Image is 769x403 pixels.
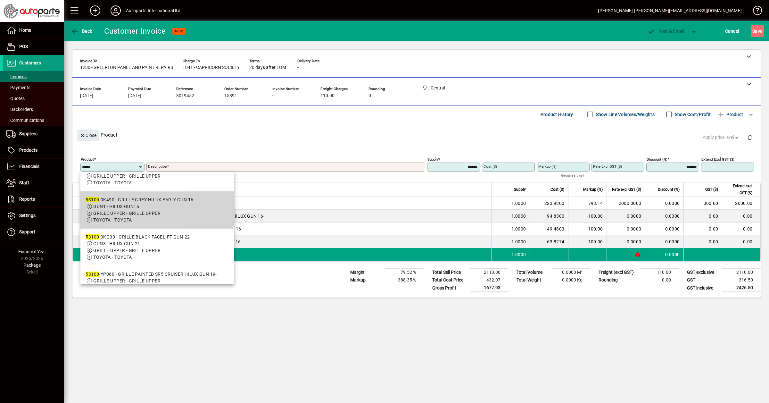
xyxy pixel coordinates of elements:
a: Suppliers [3,126,64,142]
span: ost & Email [647,29,684,34]
mat-error: Required [148,172,420,178]
em: 53100 [86,234,99,239]
button: Post & Email [644,25,688,37]
td: 79.52 % [385,269,424,276]
span: Settings [19,213,36,218]
mat-label: Rate excl GST ($) [593,164,622,169]
div: 0.0000 [611,239,641,245]
a: Home [3,22,64,38]
td: GST inclusive [684,284,722,292]
span: TOYOTA - TOYOTA [93,217,132,222]
span: GRILLE UPPER - GRILLE UPPER [93,278,161,283]
span: Discount (%) [658,186,680,193]
span: Back [71,29,92,34]
td: 388.35 % [385,276,424,284]
td: Total Cost Price [429,276,470,284]
a: Quotes [3,93,64,104]
td: -100.00 [568,210,607,222]
td: 0.00 [683,222,722,235]
span: TOYOTA - TOYOTA [93,180,132,185]
mat-label: Product [81,157,94,162]
span: Quotes [6,96,25,101]
span: 15891 [224,93,237,98]
td: 2110.00 [722,269,761,276]
div: -0KG00 - GRILLE BLACK FACELIFT GUN-22 [86,234,190,240]
td: 1677.93 [470,284,508,292]
td: 63.8274 [530,235,568,248]
span: 1041 - CAPRICORN SOCIETY [183,65,240,70]
button: Back [69,25,94,37]
span: GRILLE UPPER - GRILLE UPPER [93,248,161,253]
span: [DATE] [80,93,93,98]
span: ave [752,26,762,36]
td: 316.50 [722,276,761,284]
td: 0.00 [722,222,760,235]
button: Cancel [724,25,741,37]
mat-option: 53100-YP060 - GRILLE PAINTED SR5 CRUISER HILUX GUN 19- [80,266,234,296]
label: Show Cost/Profit [674,111,711,118]
div: [PERSON_NAME] [PERSON_NAME][EMAIL_ADDRESS][DOMAIN_NAME] [598,5,742,16]
td: Rounding [595,276,640,284]
div: Product [72,123,761,147]
a: Settings [3,208,64,224]
span: S [752,29,755,34]
span: [DATE] [128,93,141,98]
button: Add [85,5,105,16]
em: 53100 [86,272,99,277]
span: GUN4 - HILUX GUN 23 [93,167,140,172]
td: 0.00 [683,210,722,222]
td: 2110.00 [470,269,508,276]
span: 1280 - GREERTON PANEL AND PAINT REPAIRS [80,65,173,70]
td: -100.00 [568,222,607,235]
span: 1.0000 [511,239,526,245]
span: Cancel [725,26,739,36]
mat-label: Markup (%) [538,164,557,169]
td: 0.0000 [645,197,683,210]
span: Close [80,130,96,141]
td: 0.0000 [645,235,683,248]
span: Staff [19,180,29,185]
td: 0.0000 [645,248,683,261]
span: GST ($) [705,186,718,193]
span: 1.0000 [511,200,526,206]
span: TOYOTA - TOYOTA [93,255,132,260]
mat-option: 53100-0KG80 - GRILLE SR5 CRUISER BLACK /CHROME HILUX 21- [80,154,234,191]
td: 0.00 [722,235,760,248]
mat-label: Extend excl GST ($) [701,157,734,162]
a: POS [3,39,64,55]
app-page-header-button: Close [76,132,101,138]
td: 0.00 [640,276,679,284]
span: Support [19,229,35,234]
td: 49.4803 [530,222,568,235]
span: POS [19,44,28,49]
span: GRILLE UPPER - GRILLE UPPER [93,211,161,216]
span: Invoices [6,74,27,79]
td: 0.0000 [645,210,683,222]
a: Backorders [3,104,64,115]
div: -0K490 - GRILLE GREY HILUX EARLY GUN 16- [86,197,195,203]
div: 0.0000 [611,213,641,219]
mat-option: 53100-0KG00 - GRILLE BLACK FACELIFT GUN-22 [80,229,234,266]
span: Product History [541,109,573,120]
td: Total Volume [513,269,552,276]
div: 2000.0000 [611,200,641,206]
td: 300.00 [683,197,722,210]
mat-hint: Requires cost [561,172,584,179]
div: Autoparts International ltd [126,5,180,16]
td: Total Weight [513,276,552,284]
td: 0.00 [722,210,760,222]
span: Communications [6,118,44,123]
td: 223.9300 [530,197,568,210]
mat-option: 53100-0K490 - GRILLE GREY HILUX EARLY GUN 16- [80,191,234,229]
span: Apply price level [703,134,740,141]
td: Margin [347,269,385,276]
button: Apply price level [700,132,742,143]
span: Cost ($) [550,186,564,193]
span: Financials [19,164,39,169]
span: Extend excl GST ($) [726,182,752,197]
app-page-header-button: Back [64,25,99,37]
td: Freight (excl GST) [595,269,640,276]
a: Staff [3,175,64,191]
span: 20 days after EOM [249,65,286,70]
mat-label: Supply [427,157,438,162]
